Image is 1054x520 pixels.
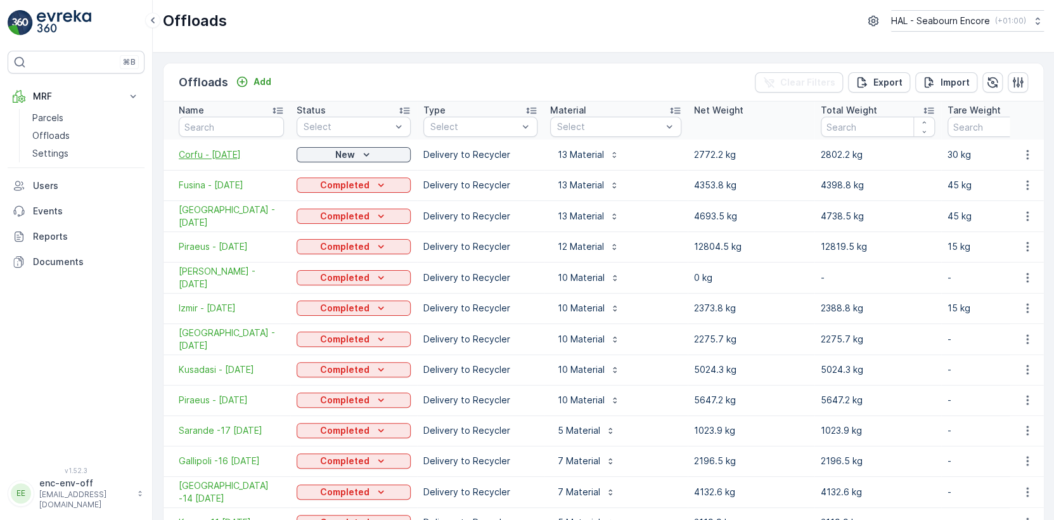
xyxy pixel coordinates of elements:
a: Corfu - 15 Oct 25 [179,148,284,161]
a: Istanbul - 28 Sept 25 [179,327,284,352]
p: Completed [320,302,370,315]
img: logo_light-DOdMpM7g.png [37,10,91,36]
button: Completed [297,332,411,347]
a: Gallipoli -16 Sept 25 [179,455,284,467]
p: Select [557,120,662,133]
span: [GEOGRAPHIC_DATA] - [DATE] [179,204,284,229]
span: Piraeus - [DATE] [179,240,284,253]
p: New [335,148,355,161]
a: Events [8,198,145,224]
a: Documents [8,249,145,275]
span: Corfu - [DATE] [179,148,284,161]
button: MRF [8,84,145,109]
p: 2275.7 kg [821,333,935,346]
p: Import [941,76,970,89]
p: Delivery to Recycler [423,455,537,467]
a: Parcels [27,109,145,127]
button: Completed [297,209,411,224]
p: Select [304,120,391,133]
button: 7 Material [550,482,623,502]
a: Sarande -17 Sept 25 [179,424,284,437]
p: Completed [320,455,370,467]
div: EE [11,483,31,504]
p: Tare Weight [948,104,1001,117]
p: 1023.9 kg [694,424,808,437]
input: Search [821,117,935,137]
button: 10 Material [550,268,627,288]
p: - [821,271,935,284]
p: 12 Material [558,240,604,253]
p: 5647.2 kg [694,394,808,406]
a: Piraeus - 5 Oct 25 [179,240,284,253]
button: 10 Material [550,390,627,410]
p: 2373.8 kg [694,302,808,315]
p: 4693.5 kg [694,210,808,223]
p: Completed [320,210,370,223]
p: Delivery to Recycler [423,424,537,437]
p: enc-env-off [39,477,131,490]
p: Delivery to Recycler [423,394,537,406]
p: Completed [320,486,370,498]
p: ⌘B [123,57,136,67]
button: 10 Material [550,298,627,318]
span: [PERSON_NAME] - [DATE] [179,265,284,290]
p: Name [179,104,204,117]
p: Type [423,104,446,117]
button: Completed [297,393,411,408]
p: 13 Material [558,179,604,192]
p: Completed [320,394,370,406]
button: New [297,147,411,162]
p: HAL - Seabourn Encore [891,15,990,27]
p: Offloads [179,74,228,91]
p: 10 Material [558,271,605,284]
button: Clear Filters [755,72,843,93]
a: Rhodes - 2 Oct 25 [179,265,284,290]
button: Completed [297,423,411,438]
button: 13 Material [550,175,627,195]
p: 5 Material [558,424,600,437]
button: 10 Material [550,360,627,380]
p: 7 Material [558,455,600,467]
p: Completed [320,240,370,253]
p: 2802.2 kg [821,148,935,161]
p: 2772.2 kg [694,148,808,161]
p: Material [550,104,586,117]
p: Delivery to Recycler [423,302,537,315]
p: Completed [320,363,370,376]
p: 2275.7 kg [694,333,808,346]
button: 7 Material [550,451,623,471]
p: MRF [33,90,119,103]
p: Completed [320,271,370,284]
p: 2196.5 kg [694,455,808,467]
p: 2196.5 kg [821,455,935,467]
a: Fusina - 12 Oct 25 [179,179,284,192]
p: 4353.8 kg [694,179,808,192]
p: [EMAIL_ADDRESS][DOMAIN_NAME] [39,490,131,510]
button: Completed [297,178,411,193]
input: Search [179,117,284,137]
span: Fusina - [DATE] [179,179,284,192]
p: 4398.8 kg [821,179,935,192]
p: 5024.3 kg [694,363,808,376]
span: Gallipoli -16 [DATE] [179,455,284,467]
p: Offloads [32,129,70,142]
p: 10 Material [558,333,605,346]
p: Export [873,76,903,89]
p: Total Weight [821,104,877,117]
a: Users [8,173,145,198]
p: 1023.9 kg [821,424,935,437]
p: Offloads [163,11,227,31]
p: Delivery to Recycler [423,148,537,161]
p: Users [33,179,139,192]
p: 5647.2 kg [821,394,935,406]
a: Kusadasi - 26 Sept 25 [179,363,284,376]
p: Add [254,75,271,88]
p: Completed [320,179,370,192]
span: Izmir - [DATE] [179,302,284,315]
p: 2388.8 kg [821,302,935,315]
p: 5024.3 kg [821,363,935,376]
a: Offloads [27,127,145,145]
p: Completed [320,424,370,437]
button: Add [231,74,276,89]
p: 13 Material [558,148,604,161]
